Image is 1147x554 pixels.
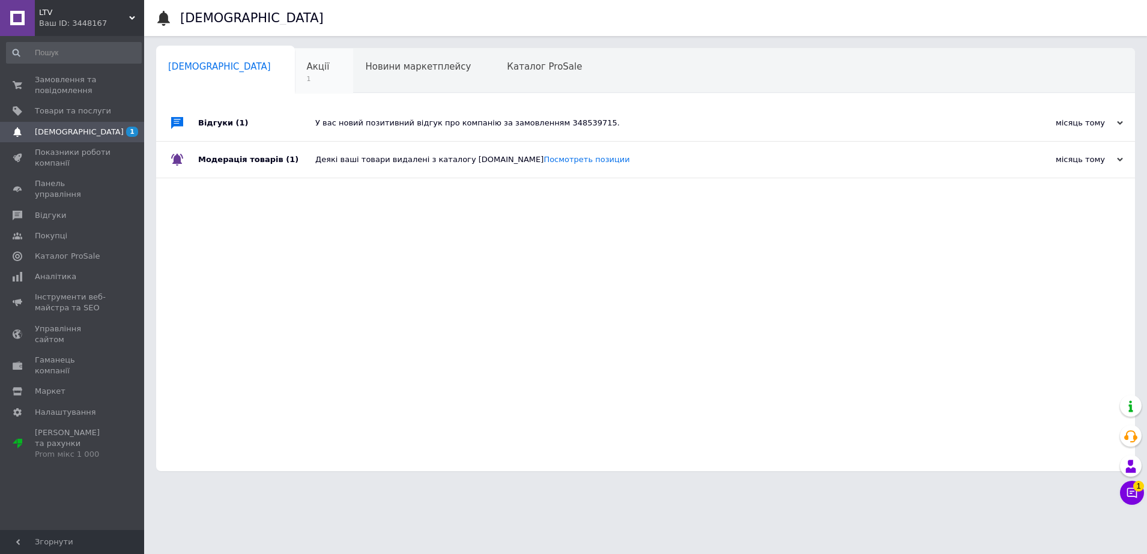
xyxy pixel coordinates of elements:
span: (1) [236,118,249,127]
span: 1 [126,127,138,137]
span: Панель управління [35,178,111,200]
span: Інструменти веб-майстра та SEO [35,292,111,313]
span: Налаштування [35,407,96,418]
div: Деякі ваші товари видалені з каталогу [DOMAIN_NAME] [315,154,1003,165]
span: Гаманець компанії [35,355,111,376]
div: Ваш ID: 3448167 [39,18,144,29]
div: Модерація товарів [198,142,315,178]
div: Prom мікс 1 000 [35,449,111,460]
h1: [DEMOGRAPHIC_DATA] [180,11,324,25]
span: Маркет [35,386,65,397]
span: Показники роботи компанії [35,147,111,169]
span: Товари та послуги [35,106,111,116]
span: Управління сайтом [35,324,111,345]
span: Замовлення та повідомлення [35,74,111,96]
span: 1 [1133,481,1144,492]
button: Чат з покупцем1 [1120,481,1144,505]
span: Відгуки [35,210,66,221]
div: Відгуки [198,105,315,141]
span: Акції [307,61,330,72]
span: (1) [286,155,298,164]
div: місяць тому [1003,154,1123,165]
div: місяць тому [1003,118,1123,128]
span: Аналітика [35,271,76,282]
div: У вас новий позитивний відгук про компанію за замовленням 348539715. [315,118,1003,128]
input: Пошук [6,42,142,64]
span: LTV [39,7,129,18]
span: Каталог ProSale [507,61,582,72]
span: [DEMOGRAPHIC_DATA] [35,127,124,137]
span: 1 [307,74,330,83]
span: Новини маркетплейсу [365,61,471,72]
span: Покупці [35,230,67,241]
span: [DEMOGRAPHIC_DATA] [168,61,271,72]
span: Каталог ProSale [35,251,100,262]
span: [PERSON_NAME] та рахунки [35,427,111,460]
a: Посмотреть позиции [543,155,629,164]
